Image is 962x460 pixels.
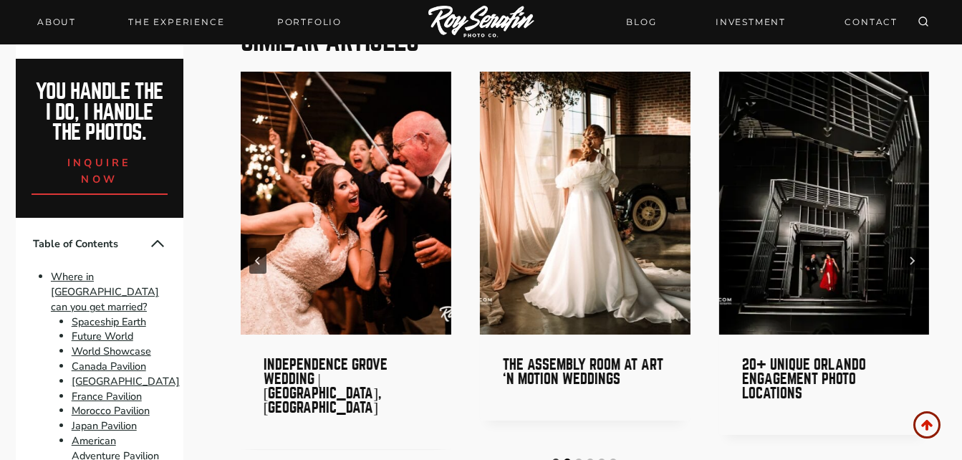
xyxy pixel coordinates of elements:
a: CONTACT [836,9,906,34]
a: BLOG [617,9,665,34]
a: 20+ Unique Orlando Engagement Photo Locations [741,358,865,401]
a: Couple in formal attire, holding hands and posing on a spiral staircase with modern metal railing... [718,72,929,335]
button: Collapse Table of Contents [149,235,166,252]
a: Japan Pavilion [72,418,137,433]
div: 1 of 6 [241,72,451,449]
a: Morocco Pavilion [72,404,150,418]
img: The Assembly Room at Art 'n Motion Weddings 15 [480,72,691,335]
img: 20+ Unique Orlando Engagement Photo Locations 16 [718,72,929,335]
button: Go to last slide [249,248,266,274]
button: Next [903,248,920,274]
a: Scroll to top [913,411,941,439]
a: Spaceship Earth [72,315,146,329]
a: World Showcase [72,344,151,358]
h2: Similar Articles [241,29,930,54]
a: inquire now [32,143,168,195]
a: THE EXPERIENCE [120,12,233,32]
a: Independence Grove Wedding | [GEOGRAPHIC_DATA], [GEOGRAPHIC_DATA] [264,358,388,416]
button: View Search Form [913,12,933,32]
a: The Assembly Room at Art ‘n Motion Weddings [503,358,663,387]
a: France Pavilion [72,389,142,403]
a: Bride celebrating with guests at a wedding reception, surrounded by sparklers and joyful expressi... [241,72,451,335]
img: Independence Grove Wedding | Libertyville, IL 14 [241,72,451,335]
img: Logo of Roy Serafin Photo Co., featuring stylized text in white on a light background, representi... [428,6,534,39]
h2: You handle the i do, I handle the photos. [32,82,168,143]
a: INVESTMENT [707,9,794,34]
a: Canada Pavilion [72,359,146,373]
a: Where in [GEOGRAPHIC_DATA] can you get married? [51,269,159,314]
div: 2 of 6 [480,72,691,449]
a: Future World [72,330,133,344]
div: 3 of 6 [718,72,929,449]
a: Portfolio [269,12,350,32]
nav: Primary Navigation [29,12,350,32]
span: Table of Contents [33,236,149,251]
a: [GEOGRAPHIC_DATA] [72,374,180,388]
span: inquire now [67,155,132,186]
a: Bridal portrait featuring a woman in a flowing white wedding dress with puff sleeves, holding a b... [480,72,691,335]
nav: Secondary Navigation [617,9,906,34]
a: About [29,12,85,32]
